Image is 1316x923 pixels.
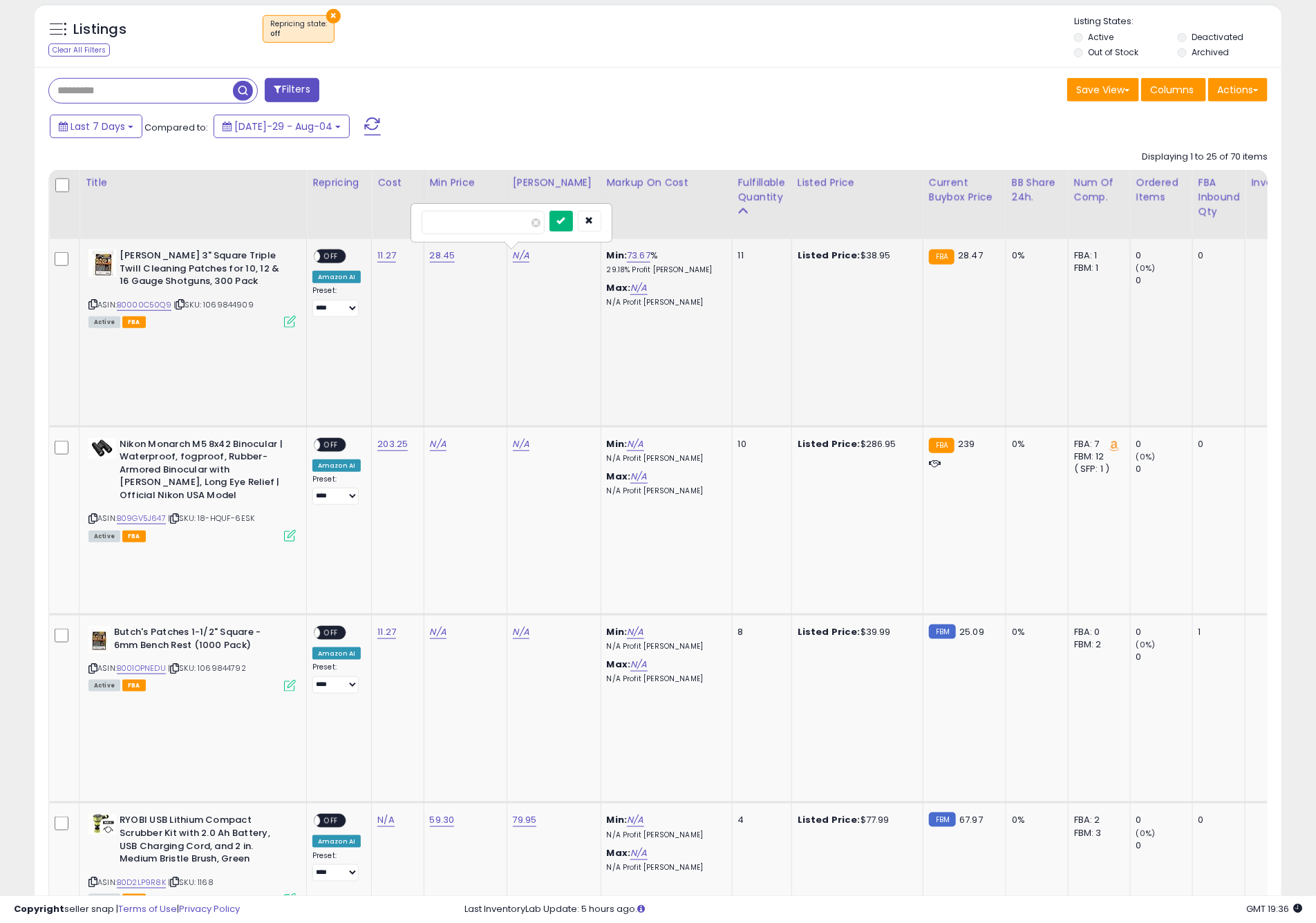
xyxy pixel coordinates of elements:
[1074,626,1120,638] div: FBA: 0
[1012,438,1057,450] div: 0%
[513,249,529,263] a: N/A
[630,470,647,484] a: N/A
[120,438,288,506] b: Nikon Monarch M5 8x42 Binocular | Waterproof, fogproof, Rubber-Armored Binocular with [PERSON_NAM...
[270,29,327,39] div: off
[607,437,628,450] b: Min:
[168,513,254,524] span: | SKU: 18-HQUF-6ESK
[1012,626,1057,638] div: 0%
[607,846,631,859] b: Max:
[607,265,722,275] p: 29.18% Profit [PERSON_NAME]
[14,903,240,916] div: seller snap | |
[1136,175,1187,204] div: Ordered Items
[88,438,116,459] img: 319uh8NEy2L._SL40_.jpg
[607,281,631,294] b: Max:
[607,830,722,840] p: N/A Profit [PERSON_NAME]
[377,625,396,639] a: 11.27
[1198,814,1235,826] div: 0
[88,626,111,654] img: 51XWXAlY5IL._SL40_.jpg
[1141,78,1206,102] button: Columns
[607,674,722,684] p: N/A Profit [PERSON_NAME]
[607,486,722,496] p: N/A Profit [PERSON_NAME]
[85,175,301,190] div: Title
[607,470,631,483] b: Max:
[312,175,366,190] div: Repricing
[798,249,861,262] b: Listed Price:
[627,249,650,263] a: 73.67
[312,459,361,472] div: Amazon AI
[607,249,628,262] b: Min:
[88,316,120,328] span: All listings currently available for purchase on Amazon
[607,249,722,275] div: %
[320,439,342,450] span: OFF
[607,298,722,307] p: N/A Profit [PERSON_NAME]
[630,846,647,860] a: N/A
[929,625,956,639] small: FBM
[326,9,341,23] button: ×
[88,626,296,690] div: ASIN:
[122,531,146,542] span: FBA
[929,249,955,265] small: FBA
[117,513,166,524] a: B09GV5J647
[738,626,781,638] div: 8
[630,658,647,672] a: N/A
[1088,31,1113,43] label: Active
[607,813,628,826] b: Min:
[1067,78,1139,102] button: Save View
[265,78,319,102] button: Filters
[513,625,529,639] a: N/A
[14,902,64,915] strong: Copyright
[168,663,246,674] span: | SKU: 1069844792
[1012,175,1062,204] div: BB Share 24h.
[118,902,177,915] a: Terms of Use
[1074,262,1120,274] div: FBM: 1
[430,625,446,639] a: N/A
[117,299,171,311] a: B0000C50Q9
[312,835,361,848] div: Amazon AI
[1142,151,1268,164] div: Displaying 1 to 25 of 70 items
[214,115,350,138] button: [DATE]-29 - Aug-04
[1150,83,1194,97] span: Columns
[627,437,643,451] a: N/A
[464,903,1302,916] div: Last InventoryLab Update: 5 hours ago.
[1136,451,1156,462] small: (0%)
[430,175,501,190] div: Min Price
[312,851,361,882] div: Preset:
[377,813,394,827] a: N/A
[48,44,110,57] div: Clear All Filters
[513,813,537,827] a: 79.95
[312,475,361,506] div: Preset:
[1136,463,1192,475] div: 0
[738,438,781,450] div: 10
[312,663,361,694] div: Preset:
[607,642,722,651] p: N/A Profit [PERSON_NAME]
[312,271,361,283] div: Amazon AI
[607,625,628,638] b: Min:
[144,121,208,134] span: Compared to:
[377,437,408,451] a: 203.25
[1136,274,1192,287] div: 0
[798,813,861,826] b: Listed Price:
[738,175,786,204] div: Fulfillable Quantity
[1074,638,1120,651] div: FBM: 2
[1136,249,1192,262] div: 0
[70,120,125,133] span: Last 7 Days
[430,813,455,827] a: 59.30
[1198,249,1235,262] div: 0
[1012,249,1057,262] div: 0%
[73,20,126,39] h5: Listings
[1136,651,1192,663] div: 0
[798,814,912,826] div: $77.99
[607,658,631,671] b: Max:
[88,249,116,277] img: 513F+mz9FYL._SL40_.jpg
[1074,175,1125,204] div: Num of Comp.
[798,175,917,190] div: Listed Price
[1136,814,1192,826] div: 0
[1198,438,1235,450] div: 0
[1074,827,1120,839] div: FBM: 3
[1074,249,1120,262] div: FBA: 1
[738,814,781,826] div: 4
[1074,15,1281,28] p: Listing States:
[798,437,861,450] b: Listed Price:
[607,454,722,464] p: N/A Profit [PERSON_NAME]
[607,863,722,873] p: N/A Profit [PERSON_NAME]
